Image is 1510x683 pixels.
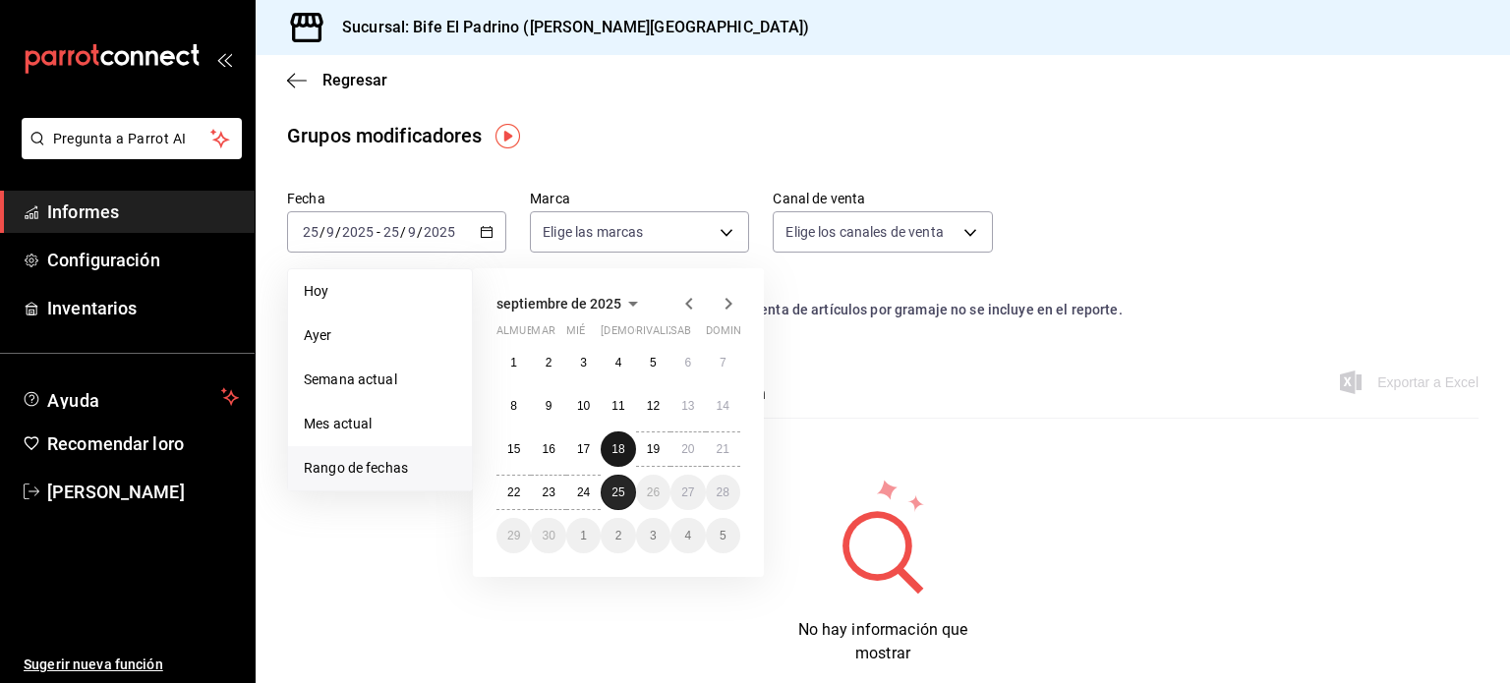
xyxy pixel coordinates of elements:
[216,51,232,67] button: abrir_cajón_menú
[720,529,726,542] font: 5
[681,442,694,456] font: 20
[496,431,531,467] button: 15 de septiembre de 2025
[510,356,517,370] font: 1
[287,124,483,147] font: Grupos modificadores
[601,475,635,510] button: 25 de septiembre de 2025
[546,399,552,413] font: 9
[496,324,554,337] font: almuerzo
[611,399,624,413] font: 11
[773,191,865,206] font: Canal de venta
[531,345,565,380] button: 2 de septiembre de 2025
[681,399,694,413] abbr: 13 de septiembre de 2025
[706,518,740,553] button: 5 de octubre de 2025
[400,224,406,240] font: /
[47,482,185,502] font: [PERSON_NAME]
[611,442,624,456] abbr: 18 de septiembre de 2025
[542,485,554,499] abbr: 23 de septiembre de 2025
[542,442,554,456] abbr: 16 de septiembre de 2025
[636,324,690,337] font: rivalizar
[566,388,601,424] button: 10 de septiembre de 2025
[407,224,417,240] input: --
[601,345,635,380] button: 4 de septiembre de 2025
[601,431,635,467] button: 18 de septiembre de 2025
[647,485,660,499] abbr: 26 de septiembre de 2025
[510,356,517,370] abbr: 1 de septiembre de 2025
[670,324,691,345] abbr: sábado
[566,475,601,510] button: 24 de septiembre de 2025
[636,518,670,553] button: 3 de octubre de 2025
[325,224,335,240] input: --
[681,485,694,499] abbr: 27 de septiembre de 2025
[495,124,520,148] button: Marcador de información sobre herramientas
[580,529,587,542] abbr: 1 de octubre de 2025
[684,356,691,370] font: 6
[650,529,657,542] font: 3
[302,224,319,240] input: --
[647,399,660,413] abbr: 12 de septiembre de 2025
[546,399,552,413] abbr: 9 de septiembre de 2025
[287,191,325,206] font: Fecha
[717,399,729,413] font: 14
[531,475,565,510] button: 23 de septiembre de 2025
[636,345,670,380] button: 5 de septiembre de 2025
[717,399,729,413] abbr: 14 de septiembre de 2025
[650,356,657,370] abbr: 5 de septiembre de 2025
[615,529,622,542] abbr: 2 de octubre de 2025
[601,518,635,553] button: 2 de octubre de 2025
[304,460,408,476] font: Rango de fechas
[47,250,160,270] font: Configuración
[531,324,554,345] abbr: martes
[507,442,520,456] font: 15
[507,485,520,499] abbr: 22 de septiembre de 2025
[496,292,645,315] button: septiembre de 2025
[720,356,726,370] abbr: 7 de septiembre de 2025
[496,345,531,380] button: 1 de septiembre de 2025
[720,529,726,542] abbr: 5 de octubre de 2025
[496,324,554,345] abbr: lunes
[647,442,660,456] font: 19
[684,529,691,542] abbr: 4 de octubre de 2025
[546,356,552,370] font: 2
[510,399,517,413] font: 8
[566,324,585,345] abbr: miércoles
[647,485,660,499] font: 26
[542,529,554,542] font: 30
[706,345,740,380] button: 7 de septiembre de 2025
[647,399,660,413] font: 12
[717,442,729,456] abbr: 21 de septiembre de 2025
[496,518,531,553] button: 29 de septiembre de 2025
[417,224,423,240] font: /
[580,529,587,542] font: 1
[615,356,622,370] font: 4
[47,201,119,222] font: Informes
[47,298,137,318] font: Inventarios
[577,485,590,499] abbr: 24 de septiembre de 2025
[636,324,690,345] abbr: viernes
[681,442,694,456] abbr: 20 de septiembre de 2025
[304,283,328,299] font: Hoy
[580,356,587,370] abbr: 3 de septiembre de 2025
[706,431,740,467] button: 21 de septiembre de 2025
[566,431,601,467] button: 17 de septiembre de 2025
[611,442,624,456] font: 18
[566,324,585,337] font: mié
[601,324,717,345] abbr: jueves
[531,431,565,467] button: 16 de septiembre de 2025
[496,388,531,424] button: 8 de septiembre de 2025
[611,485,624,499] font: 25
[304,327,332,343] font: Ayer
[577,399,590,413] abbr: 10 de septiembre de 2025
[542,485,554,499] font: 23
[706,388,740,424] button: 14 de septiembre de 2025
[53,131,187,146] font: Pregunta a Parrot AI
[611,485,624,499] abbr: 25 de septiembre de 2025
[706,324,753,337] font: dominio
[684,356,691,370] abbr: 6 de septiembre de 2025
[717,442,729,456] font: 21
[530,191,570,206] font: Marca
[47,390,100,411] font: Ayuda
[566,518,601,553] button: 1 de octubre de 2025
[507,442,520,456] abbr: 15 de septiembre de 2025
[382,224,400,240] input: --
[507,485,520,499] font: 22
